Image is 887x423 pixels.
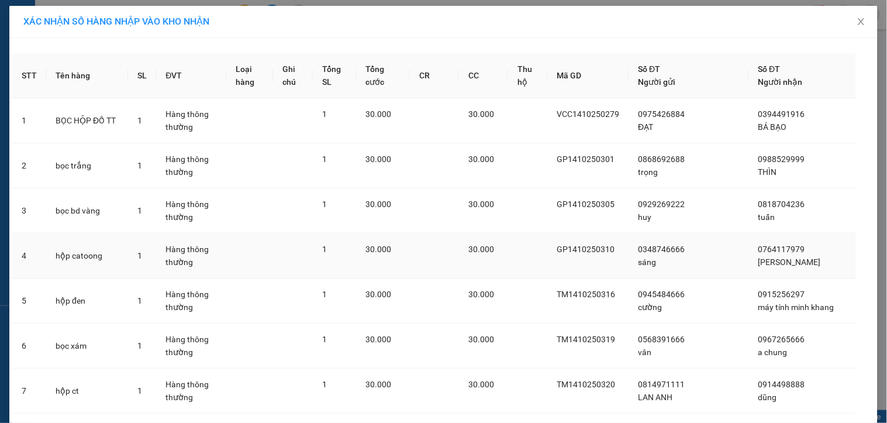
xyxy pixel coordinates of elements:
[410,53,459,98] th: CR
[468,335,494,344] span: 30.000
[758,109,805,119] span: 0394491916
[468,154,494,164] span: 30.000
[322,109,327,119] span: 1
[46,143,128,188] td: bọc trắng
[137,386,142,396] span: 1
[365,335,391,344] span: 30.000
[322,245,327,254] span: 1
[468,290,494,299] span: 30.000
[156,143,226,188] td: Hàng thông thường
[313,53,356,98] th: Tổng SL
[12,233,46,278] td: 4
[273,53,313,98] th: Ghi chú
[156,188,226,233] td: Hàng thông thường
[857,17,866,26] span: close
[46,278,128,324] td: hộp đen
[845,6,878,39] button: Close
[12,143,46,188] td: 2
[758,122,787,132] span: BÁ BẠO
[548,53,629,98] th: Mã GD
[638,64,661,74] span: Số ĐT
[156,53,226,98] th: ĐVT
[156,98,226,143] td: Hàng thông thường
[638,77,676,87] span: Người gửi
[137,251,142,260] span: 1
[758,348,788,357] span: a chung
[468,200,494,209] span: 30.000
[758,393,777,402] span: dũng
[12,188,46,233] td: 3
[12,369,46,414] td: 7
[156,233,226,278] td: Hàng thông thường
[12,278,46,324] td: 5
[557,335,616,344] span: TM1410250319
[557,109,620,119] span: VCC1410250279
[638,212,652,222] span: huy
[322,200,327,209] span: 1
[758,335,805,344] span: 0967265666
[557,380,616,389] span: TM1410250320
[137,296,142,305] span: 1
[758,302,834,312] span: máy tính minh khang
[638,109,685,119] span: 0975426884
[758,64,781,74] span: Số ĐT
[638,393,673,402] span: LAN ANH
[758,167,777,177] span: THÌN
[557,290,616,299] span: TM1410250316
[12,98,46,143] td: 1
[46,98,128,143] td: BỌC HỘP ĐỒ TT
[365,109,391,119] span: 30.000
[459,53,508,98] th: CC
[322,335,327,344] span: 1
[508,53,548,98] th: Thu hộ
[12,324,46,369] td: 6
[557,245,615,254] span: GP1410250310
[137,161,142,170] span: 1
[638,335,685,344] span: 0568391666
[758,154,805,164] span: 0988529999
[137,206,142,215] span: 1
[758,212,775,222] span: tuấn
[365,245,391,254] span: 30.000
[638,302,662,312] span: cường
[365,290,391,299] span: 30.000
[638,257,657,267] span: sáng
[226,53,273,98] th: Loại hàng
[638,245,685,254] span: 0348746666
[638,122,654,132] span: ĐẠT
[137,116,142,125] span: 1
[365,154,391,164] span: 30.000
[365,200,391,209] span: 30.000
[46,233,128,278] td: hộp catoong
[322,154,327,164] span: 1
[46,53,128,98] th: Tên hàng
[23,16,209,27] span: XÁC NHẬN SỐ HÀNG NHẬP VÀO KHO NHẬN
[46,369,128,414] td: hộp ct
[557,154,615,164] span: GP1410250301
[468,109,494,119] span: 30.000
[758,257,821,267] span: [PERSON_NAME]
[356,53,410,98] th: Tổng cước
[638,154,685,164] span: 0868692688
[12,53,46,98] th: STT
[638,290,685,299] span: 0945484666
[322,380,327,389] span: 1
[156,278,226,324] td: Hàng thông thường
[128,53,156,98] th: SL
[365,380,391,389] span: 30.000
[156,324,226,369] td: Hàng thông thường
[46,188,128,233] td: bọc bd vàng
[46,324,128,369] td: bọc xám
[758,245,805,254] span: 0764117979
[322,290,327,299] span: 1
[638,167,658,177] span: trọng
[758,77,803,87] span: Người nhận
[156,369,226,414] td: Hàng thông thường
[758,290,805,299] span: 0915256297
[468,245,494,254] span: 30.000
[638,348,652,357] span: vân
[468,380,494,389] span: 30.000
[758,200,805,209] span: 0818704236
[557,200,615,209] span: GP1410250305
[638,380,685,389] span: 0814971111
